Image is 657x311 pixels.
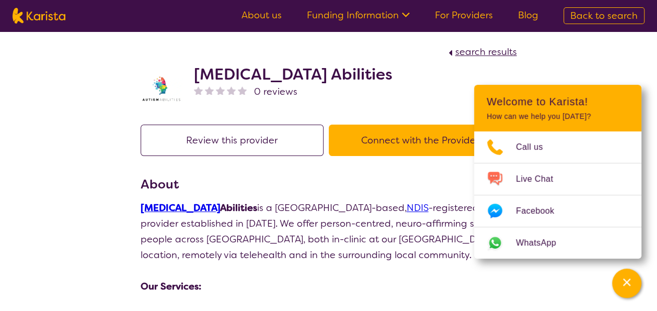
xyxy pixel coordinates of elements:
span: 0 reviews [254,84,297,99]
a: [MEDICAL_DATA] [141,202,220,214]
a: search results [446,46,517,58]
img: nonereviewstar [216,86,225,95]
div: Channel Menu [474,85,641,259]
p: is a [GEOGRAPHIC_DATA]-based, -registered service provider established in [DATE]. We offer person... [141,200,517,263]
a: Back to search [563,7,644,24]
span: Live Chat [516,171,566,187]
span: search results [455,46,517,58]
h3: About [141,175,517,194]
strong: Our Services: [141,280,201,293]
strong: Abilities [141,202,257,214]
span: Back to search [570,9,638,22]
h2: Welcome to Karista! [487,95,629,108]
img: tuxwog0w0nxq84daeyee.webp [141,74,182,103]
img: nonereviewstar [205,86,214,95]
img: nonereviewstar [238,86,247,95]
img: nonereviewstar [227,86,236,95]
img: Karista logo [13,8,65,24]
p: How can we help you [DATE]? [487,112,629,121]
img: nonereviewstar [194,86,203,95]
a: Review this provider [141,134,329,147]
button: Review this provider [141,125,324,156]
a: For Providers [435,9,493,21]
a: Funding Information [307,9,410,21]
span: Facebook [516,203,567,219]
a: NDIS [407,202,429,214]
button: Channel Menu [612,269,641,298]
a: Web link opens in a new tab. [474,227,641,259]
button: Connect with the Provider [329,125,512,156]
span: Call us [516,139,556,155]
ul: Choose channel [474,131,641,259]
a: Blog [518,9,538,21]
a: Connect with the Provider [329,134,517,147]
h2: [MEDICAL_DATA] Abilities [194,65,393,84]
span: WhatsApp [516,235,569,251]
a: About us [241,9,282,21]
